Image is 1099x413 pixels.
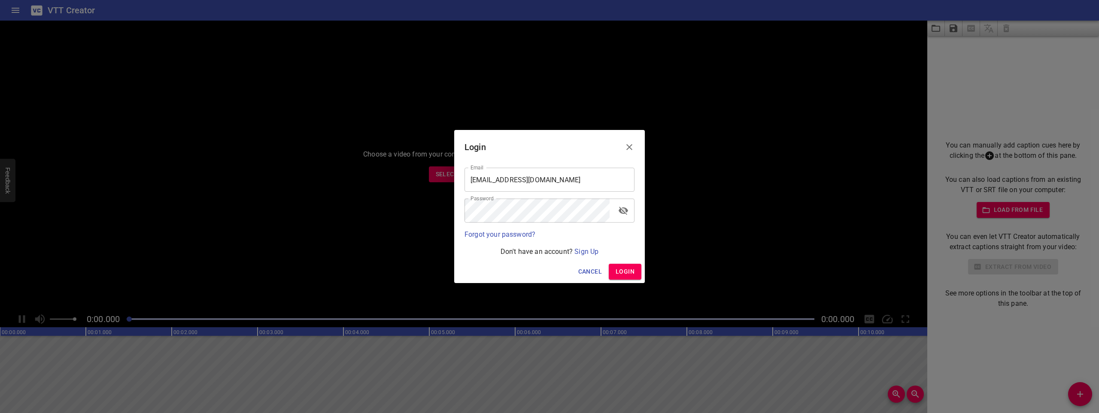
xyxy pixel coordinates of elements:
p: Don't have an account? [464,247,635,257]
a: Sign Up [574,247,598,256]
h6: Login [464,140,486,154]
button: Cancel [575,264,605,280]
button: Close [619,137,640,157]
button: Login [609,264,641,280]
span: Login [616,266,635,277]
button: toggle password visibility [613,200,634,221]
span: Cancel [578,266,602,277]
a: Forgot your password? [464,230,535,238]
